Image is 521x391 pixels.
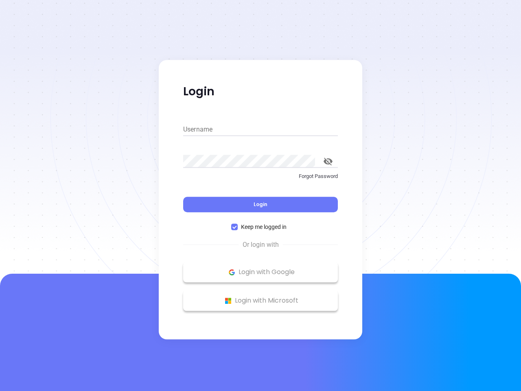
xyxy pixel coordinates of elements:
img: Google Logo [227,267,237,277]
span: Or login with [239,240,283,250]
p: Login with Google [187,266,334,278]
p: Login [183,84,338,99]
button: Microsoft Logo Login with Microsoft [183,290,338,311]
p: Login with Microsoft [187,294,334,307]
button: Login [183,197,338,212]
span: Login [254,201,267,208]
button: toggle password visibility [318,152,338,171]
p: Forgot Password [183,172,338,180]
a: Forgot Password [183,172,338,187]
span: Keep me logged in [238,222,290,231]
button: Google Logo Login with Google [183,262,338,282]
img: Microsoft Logo [223,296,233,306]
